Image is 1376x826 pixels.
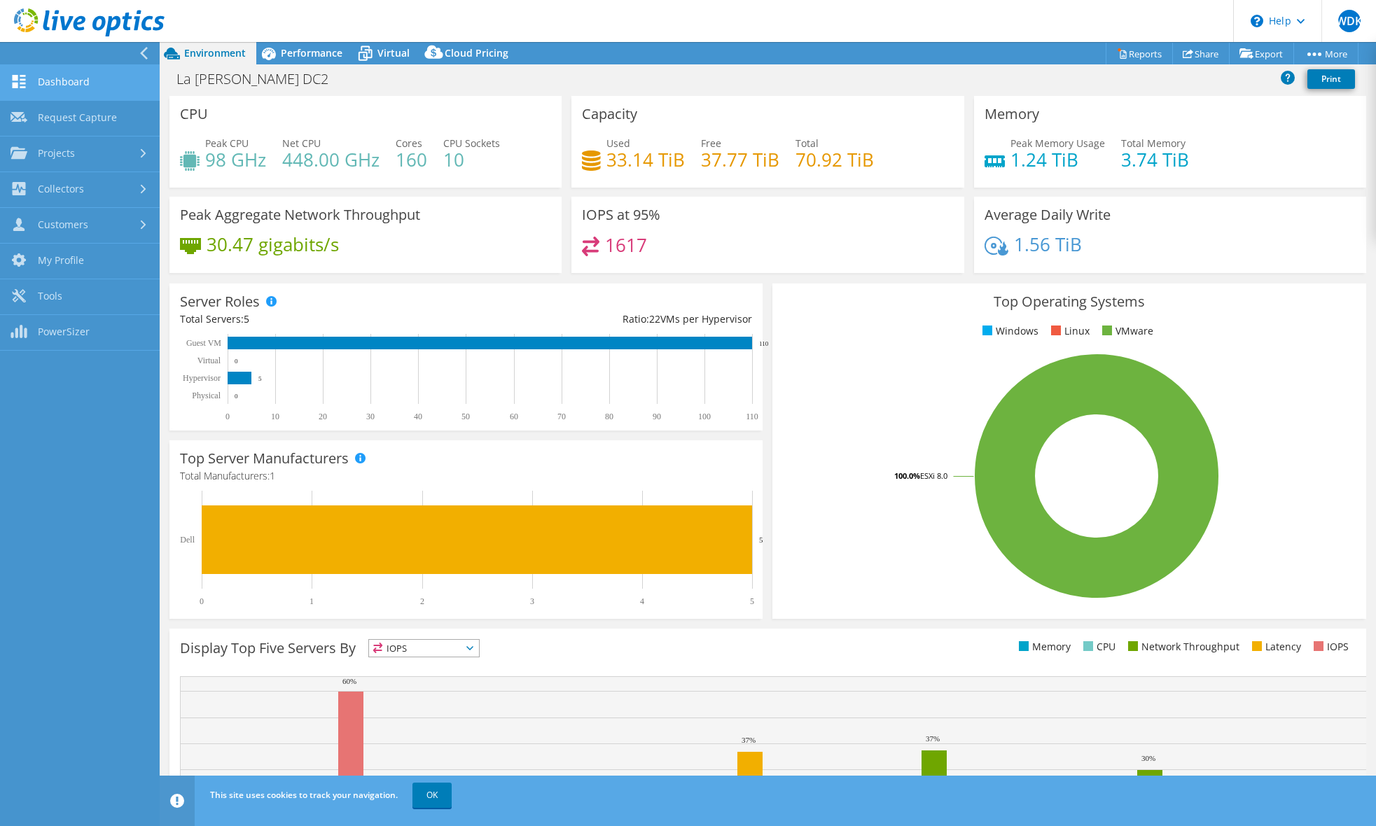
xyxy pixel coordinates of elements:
h4: 33.14 TiB [606,152,685,167]
text: 30% [1141,754,1155,762]
span: 5 [244,312,249,325]
text: 37% [742,736,756,744]
h4: 70.92 TiB [795,152,874,167]
span: Cores [396,136,422,150]
a: OK [412,783,452,808]
li: VMware [1099,323,1153,339]
span: 22 [649,312,660,325]
div: Total Servers: [180,311,466,327]
svg: \n [1251,15,1263,27]
div: Ratio: VMs per Hypervisor [466,311,753,327]
text: 50 [461,412,470,421]
text: 60 [510,412,518,421]
span: Free [701,136,721,150]
li: Network Throughput [1125,639,1239,654]
span: Net CPU [282,136,321,150]
text: 5 [258,375,262,382]
text: 0 [235,393,238,400]
li: Memory [1015,639,1071,654]
h3: Memory [985,106,1039,122]
h4: 10 [443,152,500,167]
li: Linux [1048,323,1090,339]
span: IOPS [369,640,479,657]
a: Share [1172,43,1230,64]
text: 40 [414,412,422,421]
text: 4 [640,596,644,606]
text: 0 [225,412,230,421]
tspan: ESXi 8.0 [920,470,947,481]
text: 80 [605,412,613,421]
h4: 98 GHz [205,152,266,167]
span: Virtual [377,46,410,59]
h4: 1617 [605,237,647,253]
text: 90 [653,412,661,421]
text: 1 [310,596,314,606]
text: Hypervisor [183,373,221,383]
text: 3 [530,596,534,606]
h4: 37.77 TiB [701,152,779,167]
li: IOPS [1310,639,1349,654]
span: Performance [281,46,342,59]
span: WDK [1338,10,1361,32]
text: Dell [180,535,195,545]
text: 0 [235,358,238,365]
h4: 448.00 GHz [282,152,380,167]
text: 2 [420,596,424,606]
text: 30 [366,412,375,421]
h3: Capacity [582,106,637,122]
span: Peak CPU [205,136,249,150]
h3: Server Roles [180,294,260,309]
a: Reports [1106,43,1173,64]
li: Windows [979,323,1038,339]
text: 5 [759,535,763,544]
h4: 1.24 TiB [1010,152,1105,167]
h3: Top Server Manufacturers [180,451,349,466]
text: 110 [759,340,769,347]
h4: 30.47 gigabits/s [207,237,339,252]
h4: 160 [396,152,427,167]
h3: Top Operating Systems [783,294,1355,309]
text: 5 [750,596,754,606]
text: 100 [698,412,711,421]
a: Print [1307,69,1355,89]
span: Peak Memory Usage [1010,136,1105,150]
span: CPU Sockets [443,136,500,150]
text: Physical [192,391,221,400]
text: 10 [271,412,279,421]
h4: 3.74 TiB [1121,152,1189,167]
span: Used [606,136,630,150]
text: 20 [319,412,327,421]
tspan: 100.0% [894,470,920,481]
h4: Total Manufacturers: [180,468,752,484]
text: 70 [557,412,566,421]
li: CPU [1080,639,1116,654]
text: Virtual [197,356,221,365]
span: Environment [184,46,246,59]
h1: La [PERSON_NAME] DC2 [170,71,350,87]
h3: Average Daily Write [985,207,1111,223]
text: 37% [926,734,940,743]
h3: CPU [180,106,208,122]
text: 110 [746,412,758,421]
h4: 1.56 TiB [1014,237,1082,252]
h3: IOPS at 95% [582,207,660,223]
span: 1 [270,469,275,482]
h3: Peak Aggregate Network Throughput [180,207,420,223]
text: 60% [342,677,356,685]
span: Total Memory [1121,136,1186,150]
a: Export [1229,43,1294,64]
text: Guest VM [186,338,221,348]
span: This site uses cookies to track your navigation. [210,789,398,801]
span: Cloud Pricing [445,46,508,59]
text: 0 [200,596,204,606]
a: More [1293,43,1358,64]
li: Latency [1249,639,1301,654]
span: Total [795,136,819,150]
